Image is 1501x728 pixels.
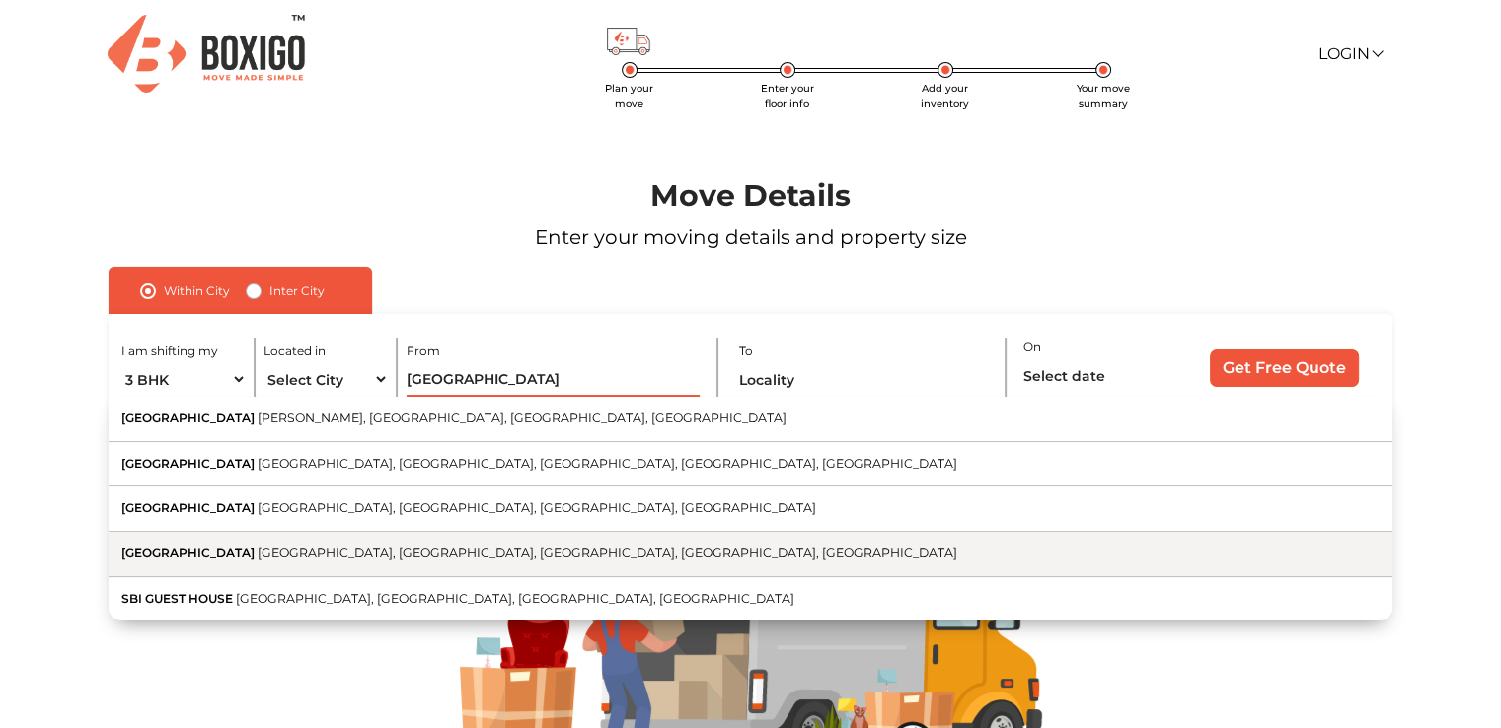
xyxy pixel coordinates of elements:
span: [GEOGRAPHIC_DATA] [121,500,255,515]
label: Is flexible? [1047,393,1107,413]
span: Enter your floor info [761,82,814,109]
span: [GEOGRAPHIC_DATA], [GEOGRAPHIC_DATA], [GEOGRAPHIC_DATA], [GEOGRAPHIC_DATA], [GEOGRAPHIC_DATA] [258,456,957,471]
img: Boxigo [108,15,305,93]
h1: Move Details [60,179,1441,214]
label: To [738,342,752,360]
label: On [1023,338,1041,356]
label: I am shifting my [121,342,218,360]
span: Your move summary [1077,82,1130,109]
button: [GEOGRAPHIC_DATA][GEOGRAPHIC_DATA], [GEOGRAPHIC_DATA], [GEOGRAPHIC_DATA], [GEOGRAPHIC_DATA], [GEO... [109,532,1392,577]
button: [GEOGRAPHIC_DATA][GEOGRAPHIC_DATA], [GEOGRAPHIC_DATA], [GEOGRAPHIC_DATA], [GEOGRAPHIC_DATA] [109,486,1392,532]
label: Inter City [269,279,325,303]
label: Within City [164,279,230,303]
input: Select date [1023,358,1171,393]
p: Enter your moving details and property size [60,222,1441,252]
span: [GEOGRAPHIC_DATA] [121,456,255,471]
span: [GEOGRAPHIC_DATA], [GEOGRAPHIC_DATA], [GEOGRAPHIC_DATA], [GEOGRAPHIC_DATA] [258,500,816,515]
input: Locality [738,362,990,397]
span: SBI GUEST HOUSE [121,591,233,606]
span: [GEOGRAPHIC_DATA] [121,410,255,425]
span: Plan your move [605,82,653,109]
label: From [407,342,440,360]
span: [PERSON_NAME], [GEOGRAPHIC_DATA], [GEOGRAPHIC_DATA], [GEOGRAPHIC_DATA] [258,410,787,425]
span: [GEOGRAPHIC_DATA], [GEOGRAPHIC_DATA], [GEOGRAPHIC_DATA], [GEOGRAPHIC_DATA] [236,591,794,606]
span: [GEOGRAPHIC_DATA], [GEOGRAPHIC_DATA], [GEOGRAPHIC_DATA], [GEOGRAPHIC_DATA], [GEOGRAPHIC_DATA] [258,546,957,560]
span: [GEOGRAPHIC_DATA] [121,546,255,560]
button: SBI GUEST HOUSE[GEOGRAPHIC_DATA], [GEOGRAPHIC_DATA], [GEOGRAPHIC_DATA], [GEOGRAPHIC_DATA] [109,577,1392,621]
span: Add your inventory [921,82,969,109]
label: Located in [263,342,326,360]
input: Get Free Quote [1210,349,1359,387]
button: [GEOGRAPHIC_DATA][PERSON_NAME], [GEOGRAPHIC_DATA], [GEOGRAPHIC_DATA], [GEOGRAPHIC_DATA] [109,397,1392,442]
input: Locality [407,362,701,397]
button: [GEOGRAPHIC_DATA][GEOGRAPHIC_DATA], [GEOGRAPHIC_DATA], [GEOGRAPHIC_DATA], [GEOGRAPHIC_DATA], [GEO... [109,442,1392,487]
a: Login [1317,44,1381,63]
